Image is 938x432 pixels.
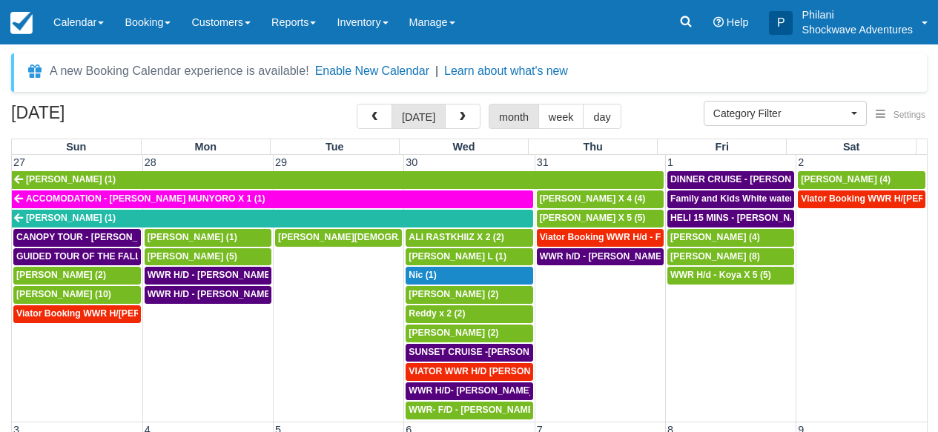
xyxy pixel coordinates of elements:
[409,251,506,262] span: [PERSON_NAME] L (1)
[145,248,271,266] a: [PERSON_NAME] (5)
[667,267,794,285] a: WWR H/d - Koya X 5 (5)
[713,17,724,27] i: Help
[667,171,794,189] a: DINNER CRUISE - [PERSON_NAME] X4 (4)
[12,156,27,168] span: 27
[713,106,848,121] span: Category Filter
[10,12,33,34] img: checkfront-main-nav-mini-logo.png
[435,64,438,77] span: |
[148,251,237,262] span: [PERSON_NAME] (5)
[540,213,646,223] span: [PERSON_NAME] X 5 (5)
[404,156,419,168] span: 30
[535,156,550,168] span: 31
[16,289,111,299] span: [PERSON_NAME] (10)
[409,405,564,415] span: WWR- F/D - [PERSON_NAME] X1 (1)
[145,267,271,285] a: WWR H/D - [PERSON_NAME] X1 (1)
[583,104,621,129] button: day
[275,229,402,247] a: [PERSON_NAME][DEMOGRAPHIC_DATA] (6)
[670,213,840,223] span: HELI 15 MINS - [PERSON_NAME] X4 (4)
[13,229,141,247] a: CANOPY TOUR - [PERSON_NAME] X5 (5)
[667,248,794,266] a: [PERSON_NAME] (8)
[666,156,675,168] span: 1
[540,251,692,262] span: WWR h/D - [PERSON_NAME] X2 (2)
[409,328,498,338] span: [PERSON_NAME] (2)
[801,174,891,185] span: [PERSON_NAME] (4)
[537,190,664,208] a: [PERSON_NAME] X 4 (4)
[704,101,867,126] button: Category Filter
[26,193,265,204] span: ACCOMODATION - [PERSON_NAME] MUNYORO X 1 (1)
[406,267,532,285] a: Nic (1)
[670,251,760,262] span: [PERSON_NAME] (8)
[867,104,934,126] button: Settings
[409,308,465,319] span: Reddy x 2 (2)
[148,289,301,299] span: WWR H/D - [PERSON_NAME] X5 (5)
[278,232,472,242] span: [PERSON_NAME][DEMOGRAPHIC_DATA] (6)
[409,385,559,396] span: WWR H/D- [PERSON_NAME] X2 (2)
[143,156,158,168] span: 28
[406,363,532,381] a: VIATOR WWR H/D [PERSON_NAME] 4 (4)
[406,305,532,323] a: Reddy x 2 (2)
[326,141,344,153] span: Tue
[274,156,288,168] span: 29
[409,366,586,376] span: VIATOR WWR H/D [PERSON_NAME] 4 (4)
[540,193,646,204] span: [PERSON_NAME] X 4 (4)
[406,286,532,304] a: [PERSON_NAME] (2)
[409,270,436,280] span: Nic (1)
[16,251,260,262] span: GUIDED TOUR OF THE FALLS - [PERSON_NAME] X 5 (5)
[145,286,271,304] a: WWR H/D - [PERSON_NAME] X5 (5)
[148,232,237,242] span: [PERSON_NAME] (1)
[406,382,532,400] a: WWR H/D- [PERSON_NAME] X2 (2)
[670,174,853,185] span: DINNER CRUISE - [PERSON_NAME] X4 (4)
[796,156,805,168] span: 2
[802,22,913,37] p: Shockwave Adventures
[540,232,740,242] span: Viator Booking WWR H/d - Froger Julien X1 (1)
[537,248,664,266] a: WWR h/D - [PERSON_NAME] X2 (2)
[452,141,475,153] span: Wed
[798,171,925,189] a: [PERSON_NAME] (4)
[583,141,602,153] span: Thu
[26,213,116,223] span: [PERSON_NAME] (1)
[16,308,384,319] span: Viator Booking WWR H/[PERSON_NAME] [PERSON_NAME][GEOGRAPHIC_DATA] (1)
[392,104,446,129] button: [DATE]
[406,248,532,266] a: [PERSON_NAME] L (1)
[727,16,749,28] span: Help
[406,325,532,342] a: [PERSON_NAME] (2)
[145,229,271,247] a: [PERSON_NAME] (1)
[769,11,793,35] div: P
[489,104,539,129] button: month
[12,190,533,208] a: ACCOMODATION - [PERSON_NAME] MUNYORO X 1 (1)
[13,286,141,304] a: [PERSON_NAME] (10)
[537,210,664,227] a: [PERSON_NAME] X 5 (5)
[667,229,794,247] a: [PERSON_NAME] (4)
[12,210,533,227] a: [PERSON_NAME] (1)
[444,64,568,77] a: Learn about what's new
[667,190,794,208] a: Family and Kids White water Rafting - [PERSON_NAME] X4 (4)
[406,229,532,247] a: ALI RASTKHIIZ X 2 (2)
[798,190,925,208] a: Viator Booking WWR H/[PERSON_NAME] 4 (4)
[894,110,925,120] span: Settings
[13,267,141,285] a: [PERSON_NAME] (2)
[315,64,429,79] button: Enable New Calendar
[16,270,106,280] span: [PERSON_NAME] (2)
[11,104,199,131] h2: [DATE]
[194,141,217,153] span: Mon
[406,344,532,362] a: SUNSET CRUISE -[PERSON_NAME] X2 (2)
[716,141,729,153] span: Fri
[843,141,859,153] span: Sat
[409,289,498,299] span: [PERSON_NAME] (2)
[406,402,532,419] a: WWR- F/D - [PERSON_NAME] X1 (1)
[13,248,141,266] a: GUIDED TOUR OF THE FALLS - [PERSON_NAME] X 5 (5)
[13,305,141,323] a: Viator Booking WWR H/[PERSON_NAME] [PERSON_NAME][GEOGRAPHIC_DATA] (1)
[409,232,503,242] span: ALI RASTKHIIZ X 2 (2)
[802,7,913,22] p: Philani
[538,104,584,129] button: week
[537,229,664,247] a: Viator Booking WWR H/d - Froger Julien X1 (1)
[670,270,771,280] span: WWR H/d - Koya X 5 (5)
[66,141,86,153] span: Sun
[667,210,794,227] a: HELI 15 MINS - [PERSON_NAME] X4 (4)
[50,62,309,80] div: A new Booking Calendar experience is available!
[409,347,591,357] span: SUNSET CRUISE -[PERSON_NAME] X2 (2)
[148,270,301,280] span: WWR H/D - [PERSON_NAME] X1 (1)
[12,171,664,189] a: [PERSON_NAME] (1)
[670,232,760,242] span: [PERSON_NAME] (4)
[16,232,194,242] span: CANOPY TOUR - [PERSON_NAME] X5 (5)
